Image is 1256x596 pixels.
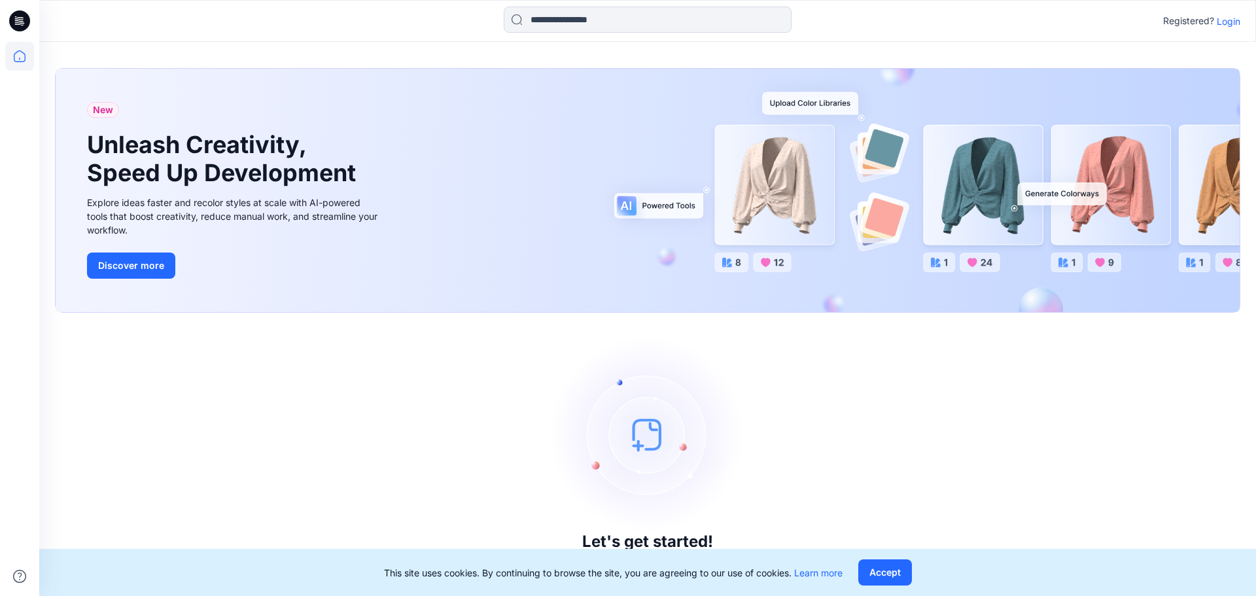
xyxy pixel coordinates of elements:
a: Learn more [794,567,843,578]
h3: Let's get started! [582,533,713,551]
h1: Unleash Creativity, Speed Up Development [87,131,362,187]
p: This site uses cookies. By continuing to browse the site, you are agreeing to our use of cookies. [384,566,843,580]
span: New [93,102,113,118]
img: empty-state-image.svg [549,336,746,533]
a: Discover more [87,253,381,279]
div: Explore ideas faster and recolor styles at scale with AI-powered tools that boost creativity, red... [87,196,381,237]
p: Login [1217,14,1240,28]
p: Registered? [1163,13,1214,29]
button: Discover more [87,253,175,279]
button: Accept [858,559,912,586]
